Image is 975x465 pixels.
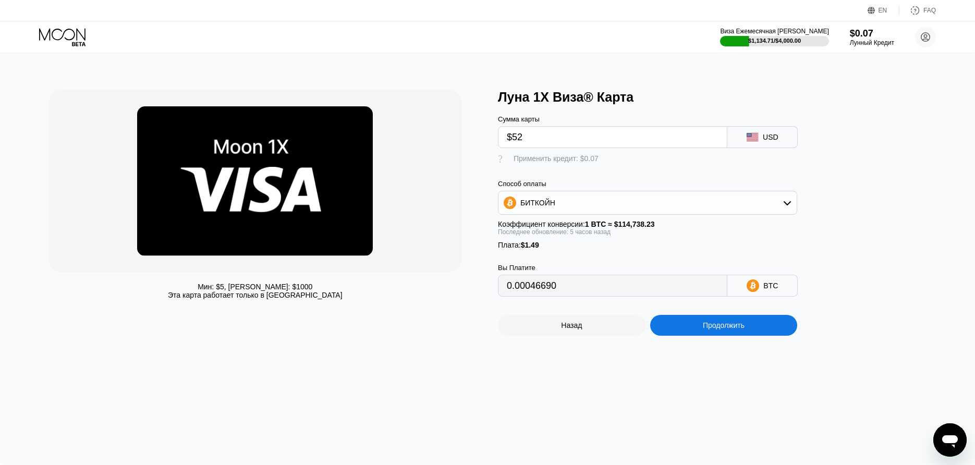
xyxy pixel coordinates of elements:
div: FAQ [899,5,936,16]
iframe: Кнопка запуска окна обмена сообщениями [933,423,967,457]
div: Лунный Кредит [850,39,894,46]
div: $0.07Лунный Кредит [850,28,894,46]
div: BTC [763,282,778,290]
div: Вы Платите [498,264,727,272]
div: Последнее обновление: 5 часов назад [498,228,797,236]
input: $0,00 [507,127,718,148]
div: Назад [561,321,582,329]
div: БИТКОЙН [520,199,555,207]
div: Сумма карты [498,115,727,123]
div: Виза Ежемесячная [PERSON_NAME]$1,134.71/$4,000.00 [720,28,828,46]
div: БИТКОЙН [498,192,797,213]
div: USD [763,133,778,141]
div: Луна 1X Виза® Карта [498,90,937,105]
div: Плата: [498,241,797,249]
div: EN [868,5,899,16]
div: Назад [498,315,645,336]
div: Применить кредит: $0.07 [514,154,599,163]
div: $0.07 [850,28,894,39]
div: Эта карта работает только в [GEOGRAPHIC_DATA] [168,291,343,299]
div: FAQ [923,7,936,14]
span: 1 BTC ≈ $114,738.23 [585,220,655,228]
div: Продолжить [703,321,745,329]
div: ? [498,153,508,165]
div: Способ оплаты [498,180,797,188]
div: $1,134.71/$4,000.00 [748,38,801,44]
span: $1.49 [521,241,539,249]
div: EN [879,7,887,14]
div: Виза Ежемесячная [PERSON_NAME] [720,28,828,35]
div: Продолжить [650,315,798,336]
div: Мин: $5, [PERSON_NAME]: $1000 [198,283,312,291]
div: Коэффициент конверсии: [498,220,797,228]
